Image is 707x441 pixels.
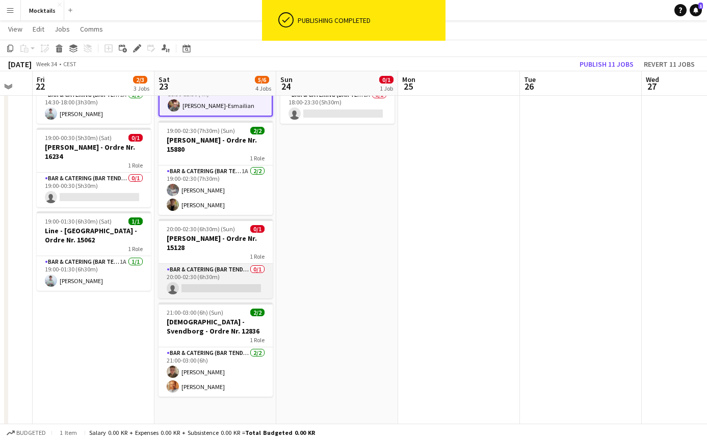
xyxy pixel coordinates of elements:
app-job-card: 19:00-00:30 (5h30m) (Sat)0/1[PERSON_NAME] - Ordre Nr. 162341 RoleBar & Catering (Bar Tender)0/119... [37,128,151,207]
a: 1 [690,4,702,16]
span: 19:00-00:30 (5h30m) (Sat) [45,134,112,142]
a: Comms [76,22,107,36]
app-card-role: Bar & Catering (Bar Tender)2A0/118:00-23:30 (5h30m) [280,89,395,124]
span: 1 [698,3,703,9]
span: 2/3 [133,76,147,84]
span: 24 [279,80,293,92]
app-card-role: Bar & Catering (Bar Tender)1A2/219:00-02:30 (7h30m)[PERSON_NAME][PERSON_NAME] [159,166,273,215]
app-card-role: Bar & Catering (Bar Tender)1/118:30-22:30 (4h)[PERSON_NAME]-Esmailian [160,81,272,116]
span: 5/6 [255,76,269,84]
span: View [8,24,22,34]
span: Comms [80,24,103,34]
a: Jobs [50,22,74,36]
a: View [4,22,27,36]
span: Mon [402,75,415,84]
button: Revert 11 jobs [640,58,699,71]
span: Sun [280,75,293,84]
span: 27 [644,80,659,92]
span: 2/2 [250,127,265,134]
span: Wed [646,75,659,84]
app-job-card: 19:00-02:30 (7h30m) (Sun)2/2[PERSON_NAME] - Ordre Nr. 158801 RoleBar & Catering (Bar Tender)1A2/2... [159,121,273,215]
span: Edit [33,24,44,34]
span: 0/1 [128,134,143,142]
span: 1 Role [250,253,265,260]
span: 19:00-01:30 (6h30m) (Sat) [45,217,112,225]
span: 22 [35,80,45,92]
div: 1 Job [380,85,393,92]
a: Edit [29,22,48,36]
app-card-role: Bar & Catering (Bar Tender)2/221:00-03:00 (6h)[PERSON_NAME][PERSON_NAME] [159,347,273,397]
span: 2/2 [250,309,265,316]
span: 1/1 [128,217,143,225]
span: Fri [37,75,45,84]
span: 1 item [56,429,81,436]
span: Total Budgeted 0.00 KR [245,429,315,436]
span: 21:00-03:00 (6h) (Sun) [167,309,223,316]
span: Budgeted [16,429,46,436]
app-card-role: Bar & Catering (Bar Tender)1A1/114:30-18:00 (3h30m)[PERSON_NAME] [37,89,151,124]
div: 3 Jobs [134,85,149,92]
span: 19:00-02:30 (7h30m) (Sun) [167,127,235,134]
h3: [DEMOGRAPHIC_DATA] - Svendborg - Ordre Nr. 12836 [159,317,273,336]
div: [DATE] [8,59,32,69]
span: 1 Role [128,245,143,253]
span: 23 [157,80,170,92]
div: Salary 0.00 KR + Expenses 0.00 KR + Subsistence 0.00 KR = [89,429,315,436]
app-job-card: 20:00-02:30 (6h30m) (Sun)0/1[PERSON_NAME] - Ordre Nr. 151281 RoleBar & Catering (Bar Tender)0/120... [159,219,273,298]
div: Publishing completed [298,16,441,25]
h3: [PERSON_NAME] - Ordre Nr. 15128 [159,234,273,252]
span: Tue [524,75,536,84]
app-job-card: 19:00-01:30 (6h30m) (Sat)1/1Line - [GEOGRAPHIC_DATA] - Ordre Nr. 150621 RoleBar & Catering (Bar T... [37,211,151,291]
div: 4 Jobs [255,85,271,92]
app-card-role: Bar & Catering (Bar Tender)0/120:00-02:30 (6h30m) [159,264,273,298]
app-card-role: Bar & Catering (Bar Tender)1A1/119:00-01:30 (6h30m)[PERSON_NAME] [37,256,151,291]
button: Publish 11 jobs [575,58,638,71]
span: 1 Role [250,154,265,162]
button: Budgeted [5,427,47,438]
app-job-card: 21:00-03:00 (6h) (Sun)2/2[DEMOGRAPHIC_DATA] - Svendborg - Ordre Nr. 128361 RoleBar & Catering (Ba... [159,302,273,397]
h3: [PERSON_NAME] - Ordre Nr. 15880 [159,135,273,154]
h3: [PERSON_NAME] - Ordre Nr. 16234 [37,143,151,161]
span: 1 Role [128,161,143,169]
h3: Line - [GEOGRAPHIC_DATA] - Ordre Nr. 15062 [37,226,151,244]
span: 26 [522,80,536,92]
div: CEST [63,60,76,68]
button: Mocktails [21,1,64,20]
span: Jobs [55,24,70,34]
span: Week 34 [34,60,59,68]
span: 0/1 [379,76,394,84]
span: 20:00-02:30 (6h30m) (Sun) [167,225,235,233]
span: 25 [401,80,415,92]
app-card-role: Bar & Catering (Bar Tender)0/119:00-00:30 (5h30m) [37,173,151,207]
span: 0/1 [250,225,265,233]
span: Sat [159,75,170,84]
span: 1 Role [250,336,265,344]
